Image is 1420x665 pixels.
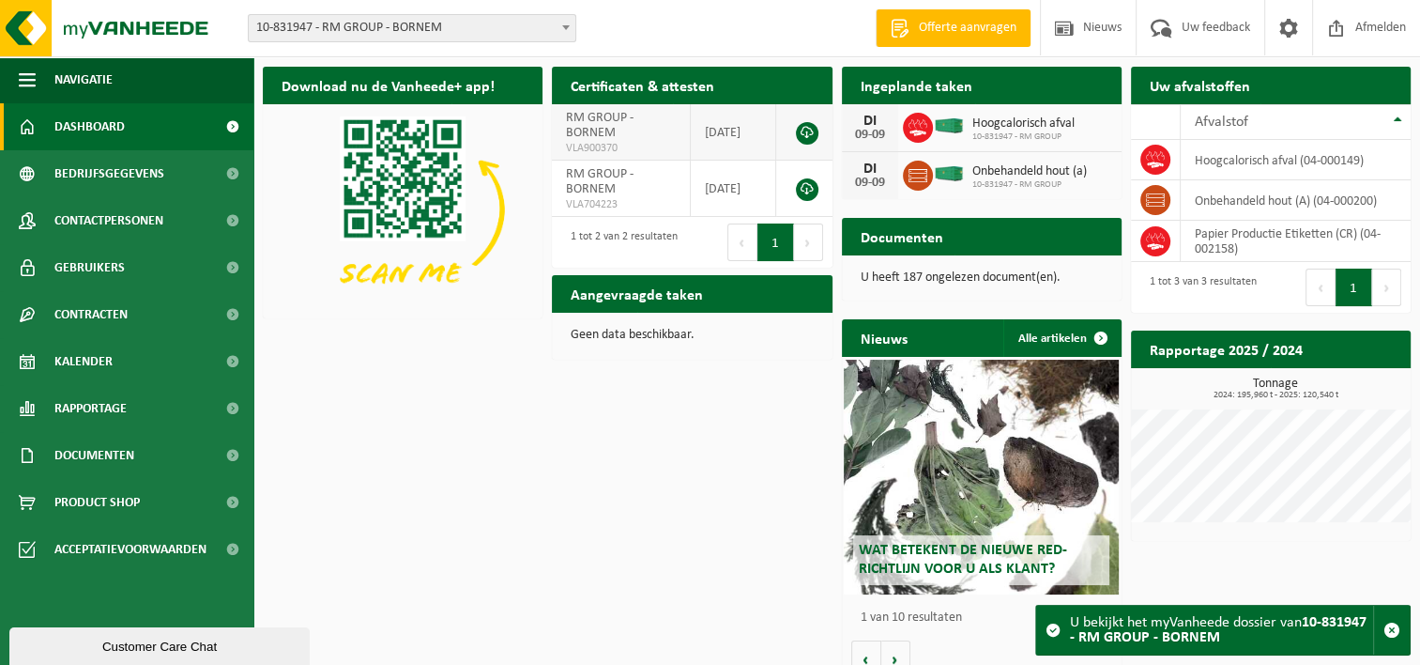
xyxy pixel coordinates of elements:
[561,222,678,263] div: 1 tot 2 van 2 resultaten
[851,129,889,142] div: 09-09
[54,150,164,197] span: Bedrijfsgegevens
[858,543,1066,576] span: Wat betekent de nieuwe RED-richtlijn voor u als klant?
[1271,367,1409,405] a: Bekijk rapportage
[972,131,1075,143] span: 10-831947 - RM GROUP
[861,271,1103,285] p: U heeft 187 ongelezen document(en).
[1140,267,1257,308] div: 1 tot 3 van 3 resultaten
[1372,269,1401,306] button: Next
[1131,67,1269,103] h2: Uw afvalstoffen
[54,197,163,244] span: Contactpersonen
[249,15,575,41] span: 10-831947 - RM GROUP - BORNEM
[571,329,813,342] p: Geen data beschikbaar.
[1140,378,1411,400] h3: Tonnage
[54,103,125,150] span: Dashboard
[691,104,776,161] td: [DATE]
[263,104,542,315] img: Download de VHEPlus App
[1070,606,1373,655] div: U bekijkt het myVanheede dossier van
[844,360,1118,595] a: Wat betekent de nieuwe RED-richtlijn voor u als klant?
[1181,221,1411,262] td: Papier Productie Etiketten (CR) (04-002158)
[263,67,513,103] h2: Download nu de Vanheede+ app!
[54,526,206,573] span: Acceptatievoorwaarden
[54,338,113,385] span: Kalender
[1003,319,1120,357] a: Alle artikelen
[1070,615,1367,645] strong: 10-831947 - RM GROUP - BORNEM
[9,624,313,665] iframe: chat widget
[54,56,113,103] span: Navigatie
[1140,391,1411,400] span: 2024: 195,960 t - 2025: 120,540 t
[54,479,140,526] span: Product Shop
[691,161,776,217] td: [DATE]
[933,117,965,134] img: HK-XC-40-GN-00
[842,319,926,356] h2: Nieuws
[842,67,991,103] h2: Ingeplande taken
[972,164,1087,179] span: Onbehandeld hout (a)
[851,162,889,177] div: DI
[972,116,1075,131] span: Hoogcalorisch afval
[54,244,125,291] span: Gebruikers
[248,14,576,42] span: 10-831947 - RM GROUP - BORNEM
[1131,331,1321,367] h2: Rapportage 2025 / 2024
[727,224,757,261] button: Previous
[566,197,676,212] span: VLA704223
[54,291,128,338] span: Contracten
[876,9,1031,47] a: Offerte aanvragen
[861,611,1112,625] p: 1 van 10 resultaten
[566,141,676,156] span: VLA900370
[1181,140,1411,180] td: hoogcalorisch afval (04-000149)
[1305,269,1336,306] button: Previous
[757,224,794,261] button: 1
[851,114,889,129] div: DI
[851,177,889,190] div: 09-09
[54,432,134,479] span: Documenten
[566,167,634,196] span: RM GROUP - BORNEM
[1195,115,1248,130] span: Afvalstof
[1336,269,1372,306] button: 1
[54,385,127,432] span: Rapportage
[552,67,733,103] h2: Certificaten & attesten
[933,165,965,182] img: HK-XC-40-GN-00
[552,275,722,312] h2: Aangevraagde taken
[566,111,634,140] span: RM GROUP - BORNEM
[914,19,1021,38] span: Offerte aanvragen
[794,224,823,261] button: Next
[972,179,1087,191] span: 10-831947 - RM GROUP
[842,218,962,255] h2: Documenten
[1181,180,1411,221] td: onbehandeld hout (A) (04-000200)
